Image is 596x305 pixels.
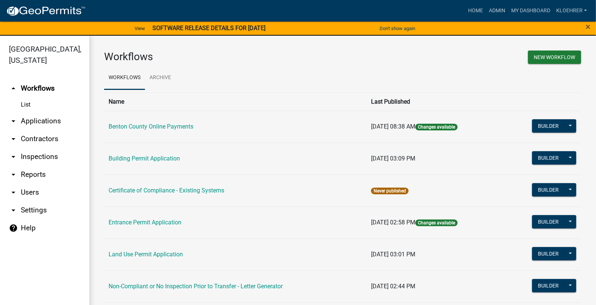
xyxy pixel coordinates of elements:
[145,66,175,90] a: Archive
[104,66,145,90] a: Workflows
[553,4,590,18] a: kloehrer
[508,4,553,18] a: My Dashboard
[152,25,265,32] strong: SOFTWARE RELEASE DETAILS FOR [DATE]
[371,155,415,162] span: [DATE] 03:09 PM
[532,183,565,197] button: Builder
[109,155,180,162] a: Building Permit Application
[367,93,504,111] th: Last Published
[415,124,458,130] span: Changes available
[109,187,224,194] a: Certificate of Compliance - Existing Systems
[9,117,18,126] i: arrow_drop_down
[532,279,565,292] button: Builder
[132,22,148,35] a: View
[9,84,18,93] i: arrow_drop_up
[109,219,181,226] a: Entrance Permit Application
[109,251,183,258] a: Land Use Permit Application
[9,152,18,161] i: arrow_drop_down
[528,51,581,64] button: New Workflow
[371,283,415,290] span: [DATE] 02:44 PM
[109,283,283,290] a: Non-Compliant or No Inspection Prior to Transfer - Letter Generator
[586,22,590,31] button: Close
[465,4,486,18] a: Home
[377,22,418,35] button: Don't show again
[104,93,367,111] th: Name
[9,188,18,197] i: arrow_drop_down
[104,51,337,63] h3: Workflows
[9,206,18,215] i: arrow_drop_down
[532,119,565,133] button: Builder
[109,123,193,130] a: Benton County Online Payments
[371,188,409,194] span: Never published
[486,4,508,18] a: Admin
[371,251,415,258] span: [DATE] 03:01 PM
[371,219,415,226] span: [DATE] 02:58 PM
[532,247,565,260] button: Builder
[532,151,565,165] button: Builder
[9,170,18,179] i: arrow_drop_down
[371,123,415,130] span: [DATE] 08:38 AM
[586,22,590,32] span: ×
[532,215,565,228] button: Builder
[415,220,458,226] span: Changes available
[9,224,18,233] i: help
[9,134,18,143] i: arrow_drop_down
